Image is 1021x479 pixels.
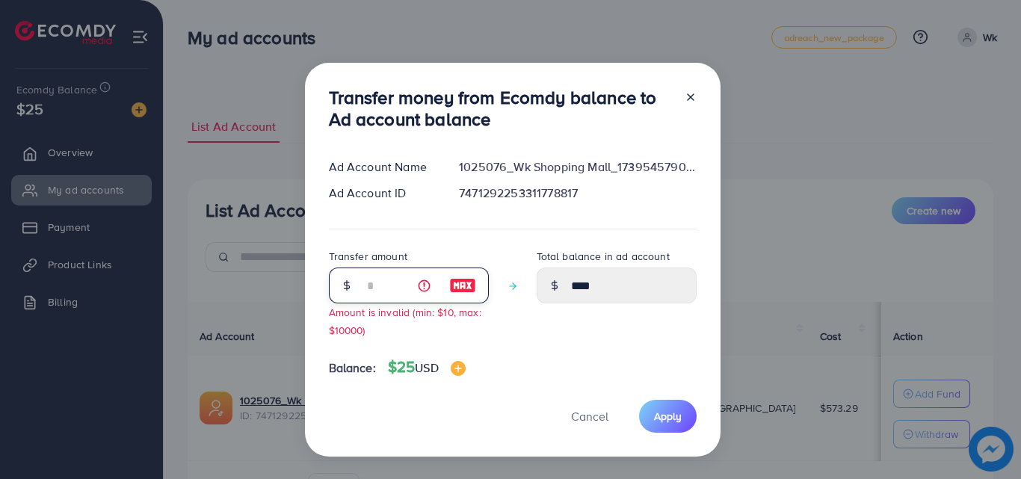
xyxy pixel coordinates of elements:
[639,400,697,432] button: Apply
[329,249,407,264] label: Transfer amount
[329,87,673,130] h3: Transfer money from Ecomdy balance to Ad account balance
[317,158,448,176] div: Ad Account Name
[449,276,476,294] img: image
[329,359,376,377] span: Balance:
[552,400,627,432] button: Cancel
[447,158,708,176] div: 1025076_Wk Shopping Mall_1739545790372
[317,185,448,202] div: Ad Account ID
[451,361,466,376] img: image
[537,249,670,264] label: Total balance in ad account
[388,358,466,377] h4: $25
[571,408,608,424] span: Cancel
[654,409,682,424] span: Apply
[329,305,481,336] small: Amount is invalid (min: $10, max: $10000)
[415,359,438,376] span: USD
[447,185,708,202] div: 7471292253311778817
